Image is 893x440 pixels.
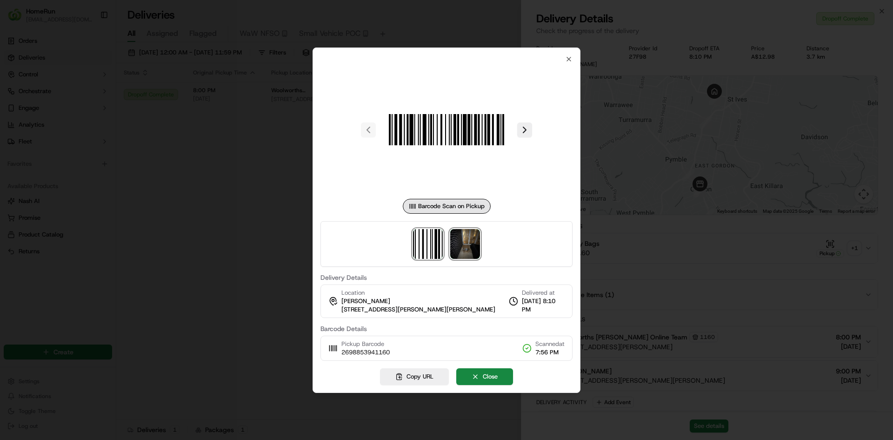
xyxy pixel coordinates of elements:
button: Close [456,368,513,385]
img: photo_proof_of_delivery image [450,229,480,259]
span: Delivered at [522,289,565,297]
span: [DATE] 8:10 PM [522,297,565,314]
img: barcode_scan_on_pickup image [413,229,443,259]
span: [STREET_ADDRESS][PERSON_NAME][PERSON_NAME] [341,305,495,314]
label: Barcode Details [320,325,573,332]
span: 7:56 PM [535,348,565,357]
span: Pickup Barcode [341,340,390,348]
span: Scanned at [535,340,565,348]
span: Location [341,289,365,297]
span: 2698853941160 [341,348,390,357]
img: barcode_scan_on_pickup image [380,63,513,197]
div: Barcode Scan on Pickup [403,199,491,214]
span: [PERSON_NAME] [341,297,390,305]
label: Delivery Details [320,274,573,281]
button: Copy URL [380,368,449,385]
